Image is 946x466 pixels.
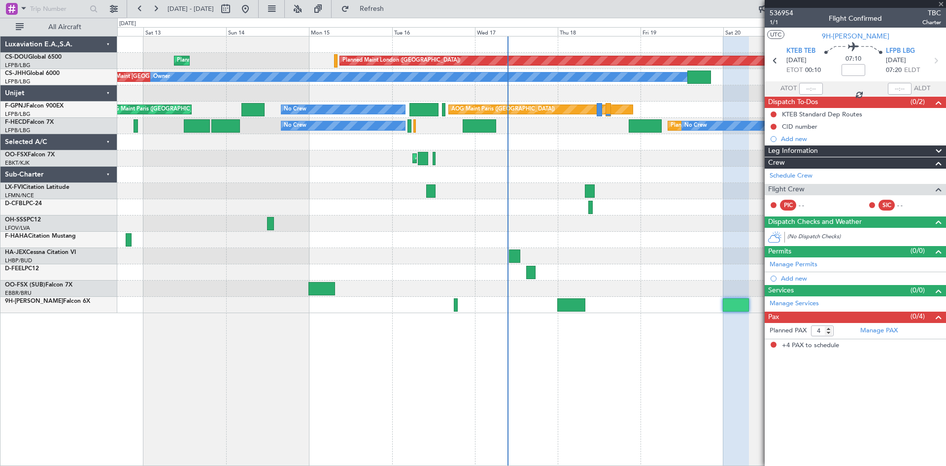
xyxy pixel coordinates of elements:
[723,27,806,36] div: Sat 20
[768,97,818,108] span: Dispatch To-Dos
[768,312,779,323] span: Pax
[780,200,796,211] div: PIC
[5,103,64,109] a: F-GPNJFalcon 900EX
[5,282,45,288] span: OO-FSX (SUB)
[782,110,862,118] div: KTEB Standard Dep Routes
[5,78,31,85] a: LFPB/LBG
[787,233,946,243] div: (No Dispatch Checks)
[822,31,889,41] span: 9H-[PERSON_NAME]
[770,260,817,270] a: Manage Permits
[342,53,460,68] div: Planned Maint London ([GEOGRAPHIC_DATA])
[351,5,393,12] span: Refresh
[911,246,925,256] span: (0/0)
[5,127,31,134] a: LFPB/LBG
[782,341,839,351] span: +4 PAX to schedule
[5,217,41,223] a: OH-SSSPC12
[5,119,54,125] a: F-HECDFalcon 7X
[671,118,826,133] div: Planned Maint [GEOGRAPHIC_DATA] ([GEOGRAPHIC_DATA])
[5,54,62,60] a: CS-DOUGlobal 6500
[904,66,920,75] span: ELDT
[770,18,793,27] span: 1/1
[780,84,797,94] span: ATOT
[284,118,306,133] div: No Crew
[26,24,104,31] span: All Aircraft
[886,66,902,75] span: 07:20
[5,233,28,239] span: F-HAHA
[153,70,170,84] div: Owner
[5,62,31,69] a: LFPB/LBG
[30,1,87,16] input: Trip Number
[782,122,817,131] div: CID number
[886,56,906,66] span: [DATE]
[143,27,226,36] div: Sat 13
[5,224,30,232] a: LFOV/LVA
[922,8,941,18] span: TBC
[768,246,791,257] span: Permits
[475,27,558,36] div: Wed 17
[770,326,807,336] label: Planned PAX
[914,84,930,94] span: ALDT
[337,1,396,17] button: Refresh
[5,257,32,264] a: LHBP/BUD
[558,27,641,36] div: Thu 18
[177,53,332,68] div: Planned Maint [GEOGRAPHIC_DATA] ([GEOGRAPHIC_DATA])
[5,184,23,190] span: LX-FVI
[897,201,919,210] div: - -
[829,13,882,24] div: Flight Confirmed
[5,266,25,272] span: D-FEEL
[11,19,107,35] button: All Aircraft
[5,110,31,118] a: LFPB/LBG
[5,298,90,304] a: 9H-[PERSON_NAME]Falcon 6X
[5,152,55,158] a: OO-FSXFalcon 7X
[309,27,392,36] div: Mon 15
[5,184,69,190] a: LX-FVICitation Latitude
[641,27,723,36] div: Fri 19
[767,30,784,39] button: UTC
[5,250,76,255] a: HA-JEXCessna Citation VI
[284,102,306,117] div: No Crew
[786,56,807,66] span: [DATE]
[911,285,925,295] span: (0/0)
[805,66,821,75] span: 00:10
[5,71,26,76] span: CS-JHH
[770,171,812,181] a: Schedule Crew
[5,159,30,167] a: EBKT/KJK
[684,118,707,133] div: No Crew
[5,201,42,207] a: D-CFBLPC-24
[860,326,898,336] a: Manage PAX
[768,216,862,228] span: Dispatch Checks and Weather
[770,8,793,18] span: 536954
[768,184,805,195] span: Flight Crew
[5,71,60,76] a: CS-JHHGlobal 6000
[768,285,794,296] span: Services
[781,135,941,143] div: Add new
[770,299,819,309] a: Manage Services
[392,27,475,36] div: Tue 16
[451,102,555,117] div: AOG Maint Paris ([GEOGRAPHIC_DATA])
[5,298,63,304] span: 9H-[PERSON_NAME]
[781,274,941,283] div: Add new
[5,192,34,199] a: LFMN/NCE
[5,152,28,158] span: OO-FSX
[5,54,28,60] span: CS-DOU
[911,97,925,107] span: (0/2)
[5,250,26,255] span: HA-JEX
[119,20,136,28] div: [DATE]
[5,282,72,288] a: OO-FSX (SUB)Falcon 7X
[168,4,214,13] span: [DATE] - [DATE]
[5,103,26,109] span: F-GPNJ
[799,201,821,210] div: - -
[768,145,818,157] span: Leg Information
[911,311,925,322] span: (0/4)
[226,27,309,36] div: Sun 14
[786,46,815,56] span: KTEB TEB
[5,217,27,223] span: OH-SSS
[878,200,895,211] div: SIC
[768,157,785,169] span: Crew
[786,66,803,75] span: ETOT
[922,18,941,27] span: Charter
[415,151,523,166] div: AOG Maint Kortrijk-[GEOGRAPHIC_DATA]
[5,201,26,207] span: D-CFBL
[5,266,39,272] a: D-FEELPC12
[5,119,27,125] span: F-HECD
